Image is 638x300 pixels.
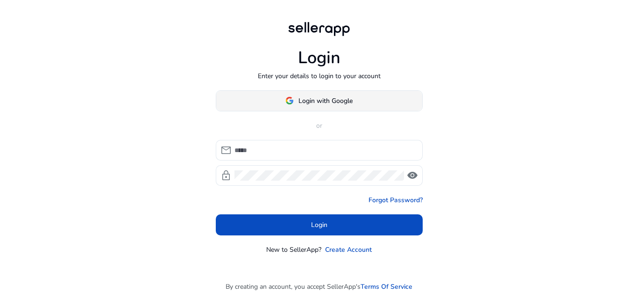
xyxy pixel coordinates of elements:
[407,170,418,181] span: visibility
[220,145,232,156] span: mail
[298,96,353,106] span: Login with Google
[258,71,381,81] p: Enter your details to login to your account
[216,121,423,131] p: or
[361,282,412,292] a: Terms Of Service
[325,245,372,255] a: Create Account
[216,90,423,111] button: Login with Google
[285,96,294,105] img: google-logo.svg
[266,245,321,255] p: New to SellerApp?
[298,48,340,68] h1: Login
[311,220,327,230] span: Login
[220,170,232,181] span: lock
[216,214,423,235] button: Login
[369,195,423,205] a: Forgot Password?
